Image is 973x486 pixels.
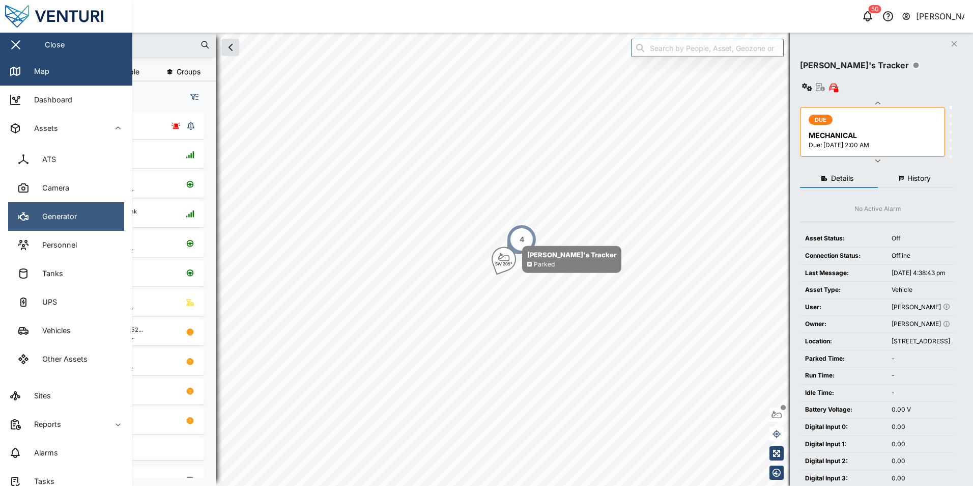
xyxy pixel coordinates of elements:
[854,204,901,214] div: No Active Alarm
[527,250,616,260] div: [PERSON_NAME]'s Tracker
[800,59,909,72] div: [PERSON_NAME]'s Tracker
[805,234,881,244] div: Asset Status:
[892,456,950,466] div: 0.00
[8,174,124,202] a: Camera
[805,371,881,381] div: Run Time:
[26,390,51,401] div: Sites
[35,239,77,251] div: Personnel
[892,422,950,432] div: 0.00
[805,303,881,312] div: User:
[26,66,49,77] div: Map
[35,325,71,336] div: Vehicles
[8,345,124,373] a: Other Assets
[869,5,881,13] div: 50
[26,419,61,430] div: Reports
[805,251,881,261] div: Connection Status:
[892,319,950,329] div: [PERSON_NAME]
[492,246,621,273] div: Map marker
[520,234,524,245] div: 4
[8,288,124,316] a: UPS
[805,354,881,364] div: Parked Time:
[892,440,950,449] div: 0.00
[631,39,784,57] input: Search by People, Asset, Geozone or Place
[901,9,965,23] button: [PERSON_NAME]
[805,474,881,483] div: Digital Input 3:
[892,388,950,398] div: -
[892,371,950,381] div: -
[907,175,931,182] span: History
[831,175,853,182] span: Details
[35,182,69,194] div: Camera
[5,5,137,28] img: Main Logo
[33,33,973,486] canvas: Map
[8,231,124,259] a: Personnel
[177,68,201,75] span: Groups
[805,285,881,295] div: Asset Type:
[892,234,950,244] div: Off
[35,268,63,279] div: Tanks
[892,268,950,278] div: [DATE] 4:38:43 pm
[8,202,124,231] a: Generator
[26,123,58,134] div: Assets
[805,337,881,346] div: Location:
[805,405,881,415] div: Battery Voltage:
[809,141,938,150] div: Due: [DATE] 2:00 AM
[805,388,881,398] div: Idle Time:
[8,145,124,174] a: ATS
[506,224,537,255] div: Map marker
[495,262,512,266] div: SW 205°
[805,268,881,278] div: Last Message:
[805,456,881,466] div: Digital Input 2:
[534,260,555,269] div: Parked
[805,440,881,449] div: Digital Input 1:
[892,405,950,415] div: 0.00 V
[809,130,938,141] div: MECHANICAL
[805,319,881,329] div: Owner:
[892,354,950,364] div: -
[26,94,72,105] div: Dashboard
[35,211,77,222] div: Generator
[892,303,950,312] div: [PERSON_NAME]
[35,154,56,165] div: ATS
[8,259,124,288] a: Tanks
[892,474,950,483] div: 0.00
[916,10,965,23] div: [PERSON_NAME]
[35,296,57,308] div: UPS
[815,115,827,124] span: DUE
[892,285,950,295] div: Vehicle
[45,39,65,50] div: Close
[892,337,950,346] div: [STREET_ADDRESS]
[8,316,124,345] a: Vehicles
[35,354,88,365] div: Other Assets
[26,447,58,458] div: Alarms
[805,422,881,432] div: Digital Input 0:
[892,251,950,261] div: Offline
